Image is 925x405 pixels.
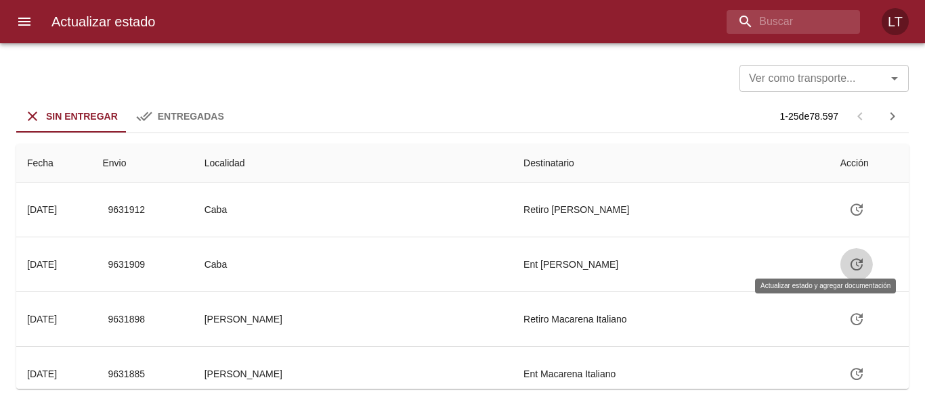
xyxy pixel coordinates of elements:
[27,204,57,215] div: [DATE]
[194,292,513,346] td: [PERSON_NAME]
[108,366,145,383] span: 9631885
[882,8,909,35] div: LT
[876,100,909,133] span: Pagina siguiente
[108,201,145,218] span: 9631912
[727,10,837,34] input: buscar
[513,347,830,401] td: Ent Macarena Italiano
[194,237,513,291] td: Caba
[27,368,57,379] div: [DATE]
[194,183,513,237] td: Caba
[27,259,57,270] div: [DATE]
[102,307,150,332] button: 9631898
[840,204,873,214] span: Actualizar estado y agregar documentación
[830,144,909,183] th: Acción
[16,100,234,133] div: Tabs Envios
[108,256,145,273] span: 9631909
[102,197,150,222] button: 9631912
[780,110,838,123] p: 1 - 25 de 78.597
[16,144,91,183] th: Fecha
[158,111,224,122] span: Entregadas
[8,5,41,38] button: menu
[46,111,118,122] span: Sin Entregar
[844,110,876,121] span: Pagina anterior
[840,313,873,324] span: Actualizar estado y agregar documentación
[27,314,57,325] div: [DATE]
[194,347,513,401] td: [PERSON_NAME]
[882,8,909,35] div: Abrir información de usuario
[51,11,155,32] h6: Actualizar estado
[194,144,513,183] th: Localidad
[102,362,150,387] button: 9631885
[108,311,145,328] span: 9631898
[513,292,830,346] td: Retiro Macarena Italiano
[102,252,150,277] button: 9631909
[513,237,830,291] td: Ent [PERSON_NAME]
[885,69,904,88] button: Abrir
[513,144,830,183] th: Destinatario
[513,183,830,237] td: Retiro [PERSON_NAME]
[91,144,193,183] th: Envio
